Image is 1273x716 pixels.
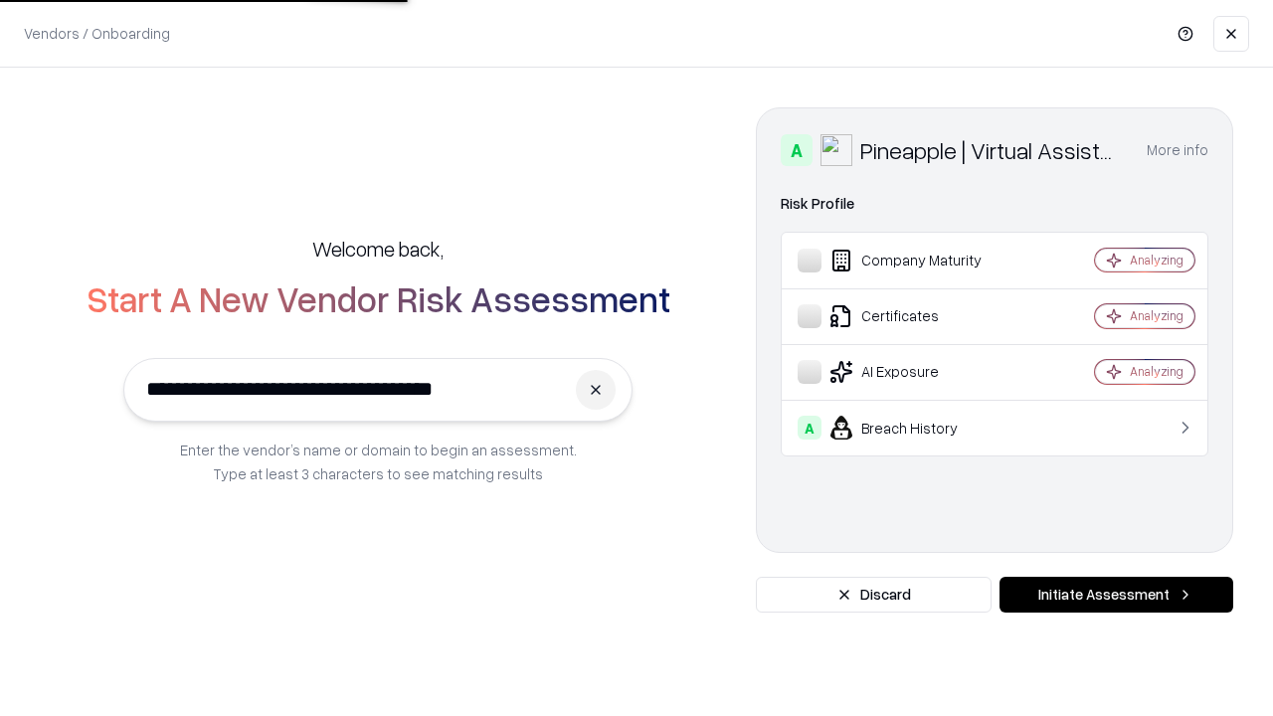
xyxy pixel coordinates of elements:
[24,23,170,44] p: Vendors / Onboarding
[180,438,577,485] p: Enter the vendor’s name or domain to begin an assessment. Type at least 3 characters to see match...
[87,278,670,318] h2: Start A New Vendor Risk Assessment
[781,192,1208,216] div: Risk Profile
[781,134,813,166] div: A
[798,416,821,440] div: A
[312,235,444,263] h5: Welcome back,
[756,577,992,613] button: Discard
[1130,307,1183,324] div: Analyzing
[1147,132,1208,168] button: More info
[1130,252,1183,268] div: Analyzing
[798,249,1035,272] div: Company Maturity
[860,134,1123,166] div: Pineapple | Virtual Assistant Agency
[798,304,1035,328] div: Certificates
[820,134,852,166] img: Pineapple | Virtual Assistant Agency
[798,416,1035,440] div: Breach History
[1000,577,1233,613] button: Initiate Assessment
[1130,363,1183,380] div: Analyzing
[798,360,1035,384] div: AI Exposure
